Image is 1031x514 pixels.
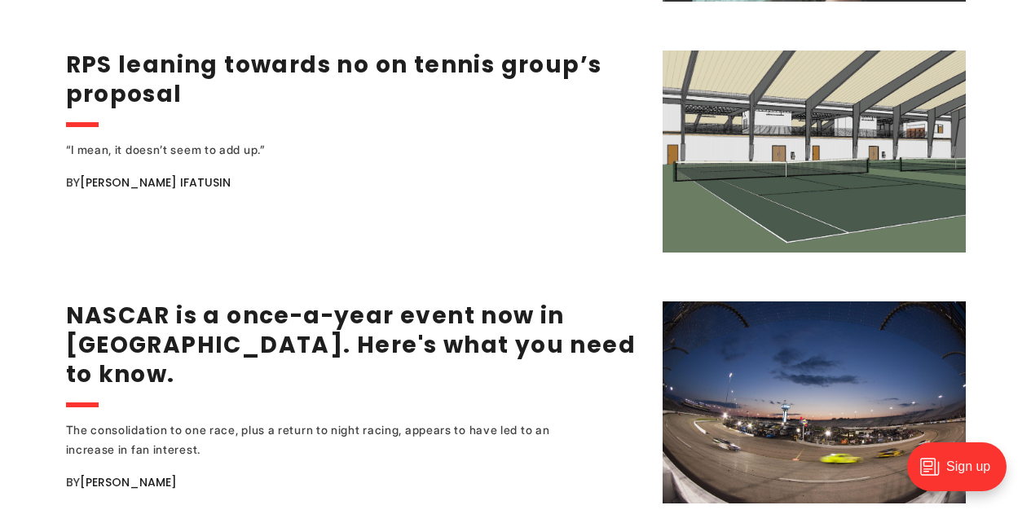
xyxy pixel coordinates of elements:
a: RPS leaning towards no on tennis group’s proposal [66,49,602,110]
a: NASCAR is a once-a-year event now in [GEOGRAPHIC_DATA]. Here's what you need to know. [66,300,637,390]
img: NASCAR is a once-a-year event now in Richmond. Here's what you need to know. [663,301,966,503]
div: The consolidation to one race, plus a return to night racing, appears to have led to an increase ... [66,420,596,459]
a: [PERSON_NAME] Ifatusin [80,174,231,191]
img: RPS leaning towards no on tennis group’s proposal [663,51,966,253]
div: By [66,472,642,492]
div: “I mean, it doesn’t seem to add up.” [66,140,596,160]
iframe: portal-trigger [893,434,1031,514]
div: By [66,173,642,192]
a: [PERSON_NAME] [80,474,177,490]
